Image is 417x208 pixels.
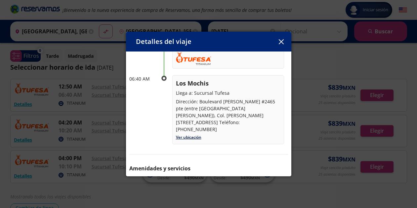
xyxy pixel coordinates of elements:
[129,75,156,82] p: 06:40 AM
[176,52,211,65] img: TUFESA_TITANIUM.png
[129,164,288,172] p: Amenidades y servicios
[176,89,280,96] p: Llega a: Sucursal Tufesa
[176,79,280,88] p: Los Mochis
[176,134,201,140] a: Ver ubicación
[176,98,280,133] p: Dirección: Boulevard [PERSON_NAME] #2465 pte (entre [GEOGRAPHIC_DATA][PERSON_NAME]), Col. [PERSON...
[136,37,191,47] p: Detalles del viaje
